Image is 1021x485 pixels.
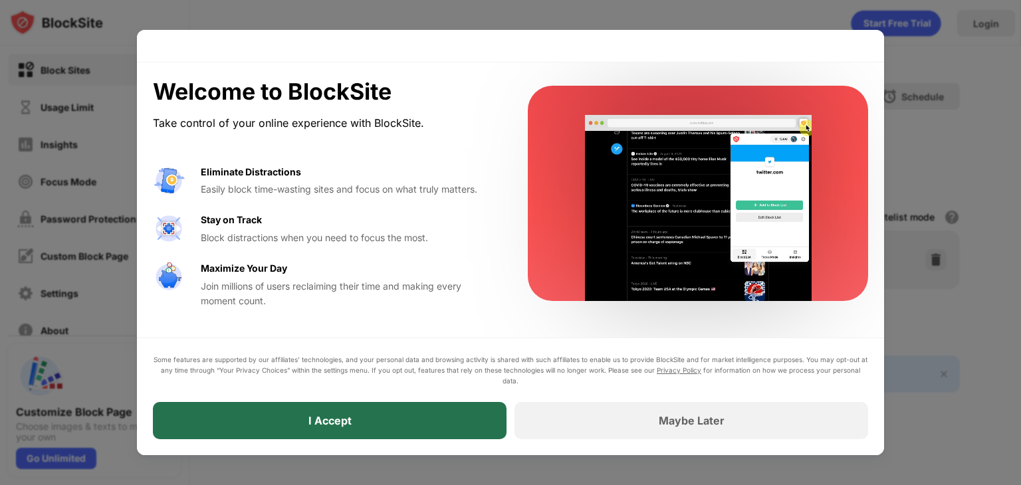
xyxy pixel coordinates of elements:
[659,414,725,427] div: Maybe Later
[201,165,301,179] div: Eliminate Distractions
[308,414,352,427] div: I Accept
[657,366,701,374] a: Privacy Policy
[201,182,496,197] div: Easily block time-wasting sites and focus on what truly matters.
[201,279,496,309] div: Join millions of users reclaiming their time and making every moment count.
[153,114,496,133] div: Take control of your online experience with BlockSite.
[153,354,868,386] div: Some features are supported by our affiliates’ technologies, and your personal data and browsing ...
[201,213,262,227] div: Stay on Track
[153,165,185,197] img: value-avoid-distractions.svg
[201,261,287,276] div: Maximize Your Day
[153,261,185,293] img: value-safe-time.svg
[153,78,496,106] div: Welcome to BlockSite
[153,213,185,244] img: value-focus.svg
[201,231,496,245] div: Block distractions when you need to focus the most.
